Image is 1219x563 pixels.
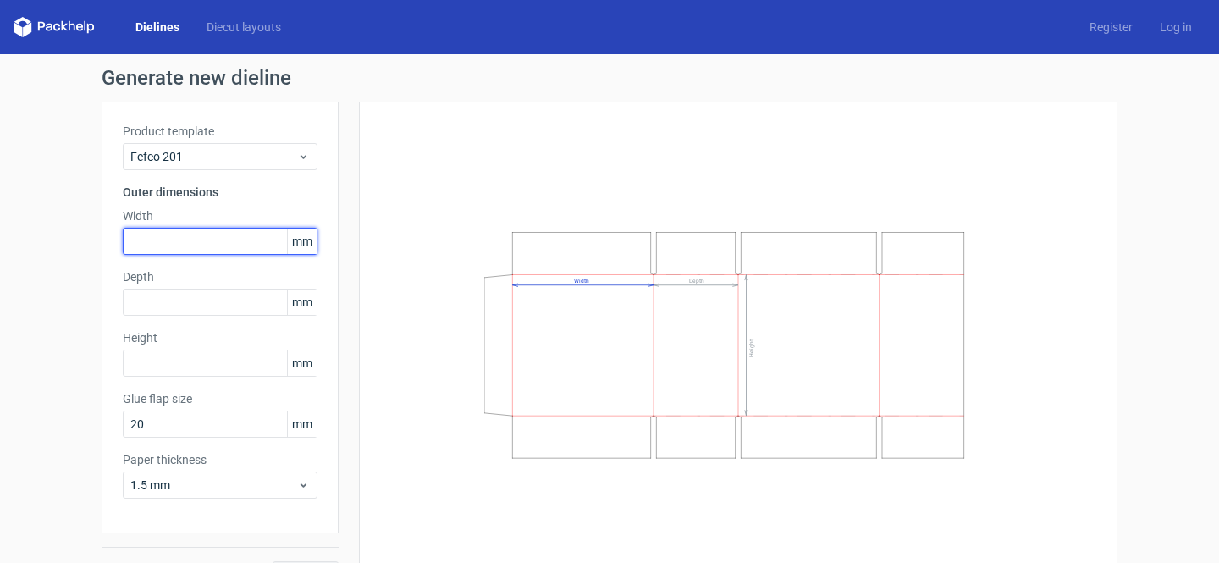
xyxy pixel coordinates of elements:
label: Product template [123,123,317,140]
span: Fefco 201 [130,148,297,165]
span: mm [287,411,317,437]
a: Dielines [122,19,193,36]
label: Width [123,207,317,224]
a: Diecut layouts [193,19,295,36]
text: Depth [689,278,704,284]
span: mm [287,229,317,254]
span: mm [287,350,317,376]
a: Register [1076,19,1146,36]
label: Height [123,329,317,346]
label: Depth [123,268,317,285]
h1: Generate new dieline [102,68,1117,88]
label: Paper thickness [123,451,317,468]
span: mm [287,290,317,315]
a: Log in [1146,19,1205,36]
label: Glue flap size [123,390,317,407]
text: Height [748,339,755,357]
h3: Outer dimensions [123,184,317,201]
text: Width [574,278,589,284]
span: 1.5 mm [130,477,297,494]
